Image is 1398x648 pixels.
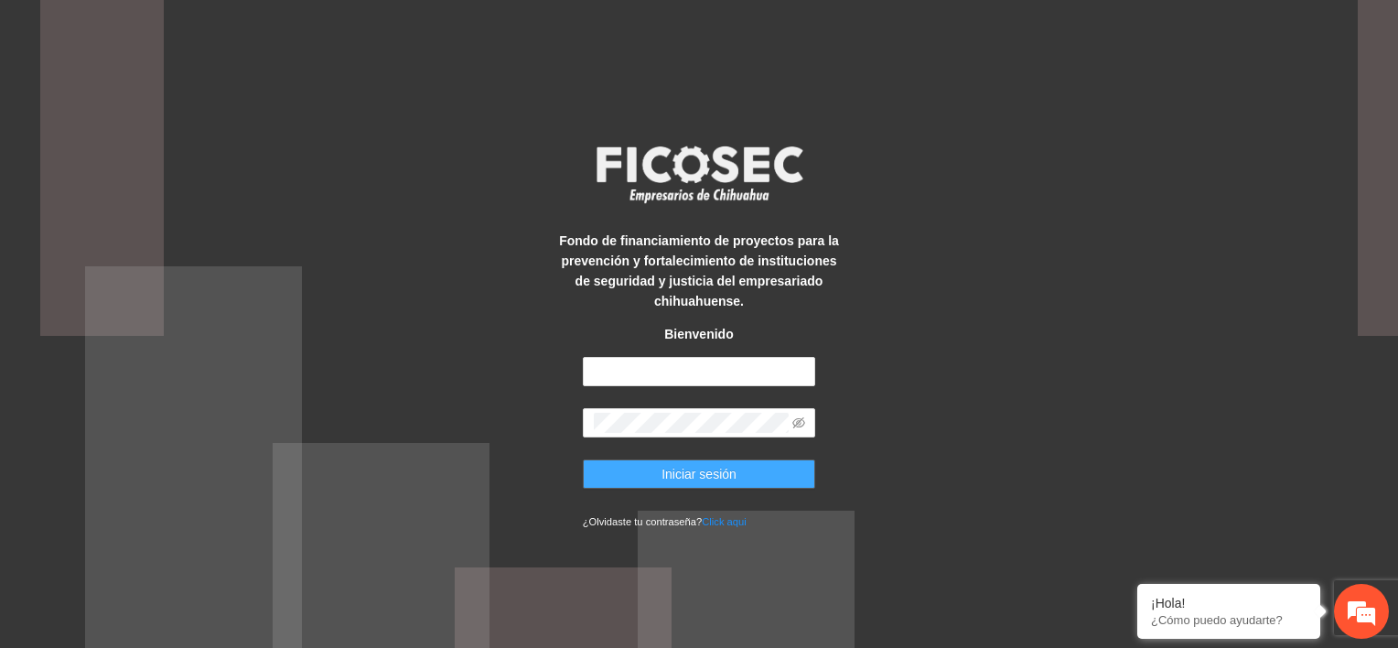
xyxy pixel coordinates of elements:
img: logo [585,140,813,208]
strong: Fondo de financiamiento de proyectos para la prevención y fortalecimiento de instituciones de seg... [559,233,839,308]
span: Iniciar sesión [661,464,737,484]
strong: Bienvenido [664,327,733,341]
button: Iniciar sesión [583,459,816,489]
p: ¿Cómo puedo ayudarte? [1151,613,1307,627]
a: Click aqui [702,516,747,527]
span: eye-invisible [792,416,805,429]
small: ¿Olvidaste tu contraseña? [583,516,747,527]
div: ¡Hola! [1151,596,1307,610]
